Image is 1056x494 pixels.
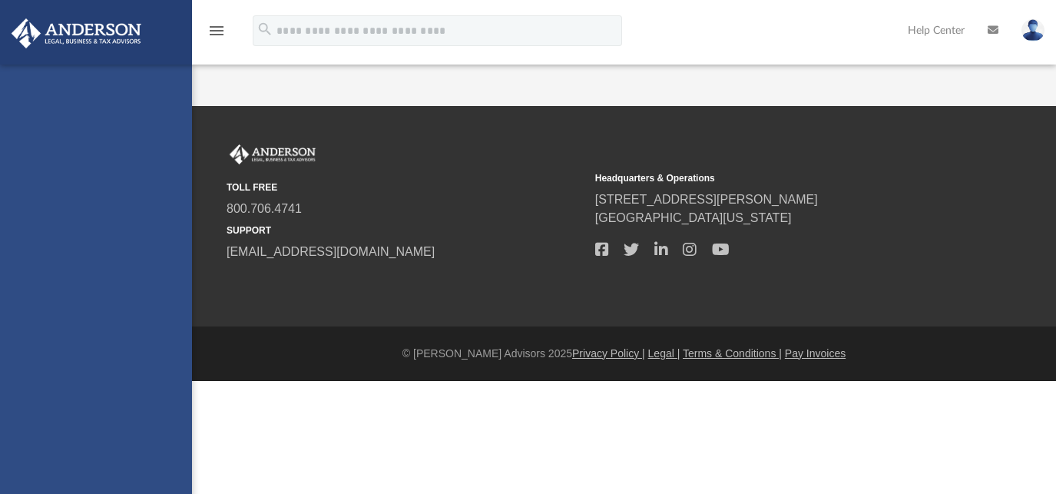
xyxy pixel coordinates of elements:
img: User Pic [1021,19,1044,41]
a: 800.706.4741 [227,202,302,215]
a: Terms & Conditions | [683,347,782,360]
a: [GEOGRAPHIC_DATA][US_STATE] [595,211,792,224]
a: [STREET_ADDRESS][PERSON_NAME] [595,193,818,206]
div: © [PERSON_NAME] Advisors 2025 [192,346,1056,362]
img: Anderson Advisors Platinum Portal [7,18,146,48]
i: menu [207,22,226,40]
a: Pay Invoices [785,347,846,360]
a: menu [207,29,226,40]
small: Headquarters & Operations [595,171,953,185]
img: Anderson Advisors Platinum Portal [227,144,319,164]
small: SUPPORT [227,224,584,237]
a: Privacy Policy | [572,347,645,360]
i: search [257,21,273,38]
small: TOLL FREE [227,181,584,194]
a: [EMAIL_ADDRESS][DOMAIN_NAME] [227,245,435,258]
a: Legal | [648,347,680,360]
